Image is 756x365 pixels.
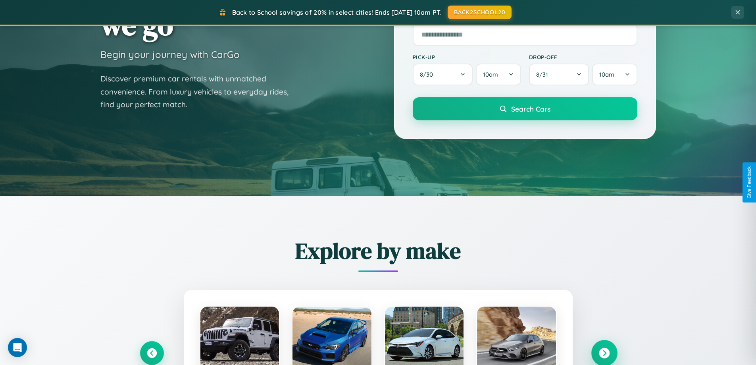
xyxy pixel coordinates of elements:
span: 10am [599,71,614,78]
label: Drop-off [529,54,637,60]
button: BACK2SCHOOL20 [448,6,512,19]
label: Pick-up [413,54,521,60]
button: Search Cars [413,97,637,120]
button: 10am [476,64,521,85]
button: 8/30 [413,64,473,85]
span: 8 / 31 [536,71,552,78]
p: Discover premium car rentals with unmatched convenience. From luxury vehicles to everyday rides, ... [100,72,299,111]
h2: Explore by make [140,236,616,266]
span: Back to School savings of 20% in select cities! Ends [DATE] 10am PT. [232,8,442,16]
span: 10am [483,71,498,78]
button: 10am [592,64,637,85]
span: Search Cars [511,104,550,113]
h3: Begin your journey with CarGo [100,48,240,60]
span: 8 / 30 [420,71,437,78]
div: Open Intercom Messenger [8,338,27,357]
div: Give Feedback [746,166,752,199]
button: 8/31 [529,64,589,85]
